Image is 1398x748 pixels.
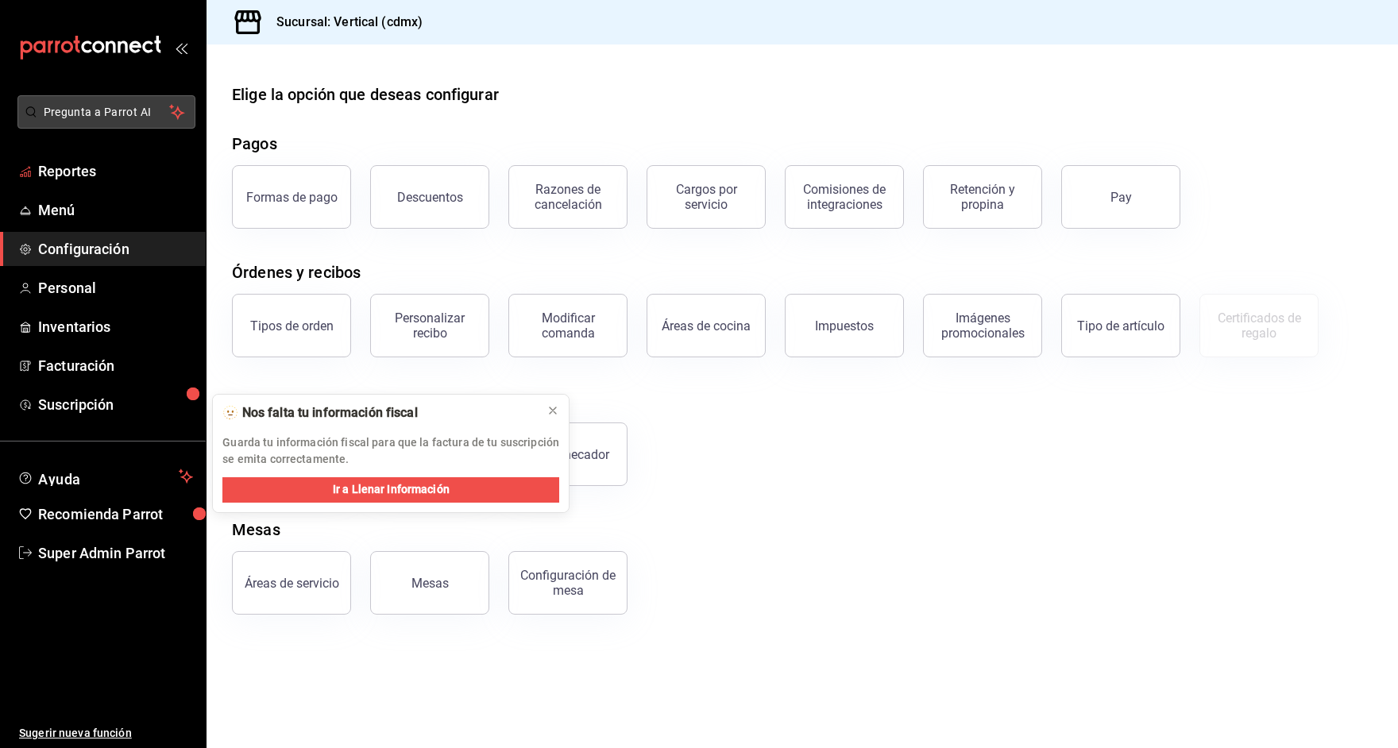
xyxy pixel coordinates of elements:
div: Modificar comanda [519,310,617,341]
div: Áreas de servicio [245,576,339,591]
span: Reportes [38,160,193,182]
div: Tipo de artículo [1077,318,1164,334]
div: Imágenes promocionales [933,310,1032,341]
button: Configuración de mesa [508,551,628,615]
h3: Sucursal: Vertical (cdmx) [264,13,423,32]
div: Pay [1110,190,1132,205]
button: open_drawer_menu [175,41,187,54]
div: Áreas de cocina [662,318,751,334]
div: Formas de pago [246,190,338,205]
div: Mesas [232,518,280,542]
button: Pregunta a Parrot AI [17,95,195,129]
button: Áreas de cocina [647,294,766,357]
span: Facturación [38,355,193,376]
button: Formas de pago [232,165,351,229]
span: Configuración [38,238,193,260]
button: Mesas [370,551,489,615]
span: Recomienda Parrot [38,503,193,525]
div: Retención y propina [933,182,1032,212]
span: Menú [38,199,193,221]
div: Certificados de regalo [1210,310,1308,341]
div: Elige la opción que deseas configurar [232,83,499,106]
span: Suscripción [38,394,193,415]
span: Ir a Llenar Información [333,481,450,498]
button: Retención y propina [923,165,1042,229]
div: Tipos de orden [250,318,334,334]
button: Personalizar recibo [370,294,489,357]
button: Tipo de artículo [1061,294,1180,357]
div: Mesas [411,576,449,591]
button: Tipos de orden [232,294,351,357]
button: Certificados de regalo [1199,294,1319,357]
div: Cargos por servicio [657,182,755,212]
span: Ayuda [38,467,172,486]
button: Comisiones de integraciones [785,165,904,229]
div: Órdenes y recibos [232,260,361,284]
button: Cargos por servicio [647,165,766,229]
button: Pay [1061,165,1180,229]
div: Razones de cancelación [519,182,617,212]
button: Modificar comanda [508,294,628,357]
div: Descuentos [397,190,463,205]
a: Pregunta a Parrot AI [11,115,195,132]
button: Imágenes promocionales [923,294,1042,357]
div: Configuración de mesa [519,568,617,598]
span: Inventarios [38,316,193,337]
div: Personalizar recibo [380,310,479,341]
button: Áreas de servicio [232,551,351,615]
span: Super Admin Parrot [38,542,193,564]
span: Personal [38,277,193,299]
button: Impuestos [785,294,904,357]
button: Razones de cancelación [508,165,628,229]
div: Comisiones de integraciones [795,182,894,212]
button: Descuentos [370,165,489,229]
span: Pregunta a Parrot AI [44,104,170,121]
span: Sugerir nueva función [19,725,193,742]
button: Ir a Llenar Información [222,477,559,503]
div: 🫥 Nos falta tu información fiscal [222,404,534,422]
div: Cajas [232,389,272,413]
p: Guarda tu información fiscal para que la factura de tu suscripción se emita correctamente. [222,434,559,468]
div: Pagos [232,132,277,156]
div: Impuestos [815,318,874,334]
